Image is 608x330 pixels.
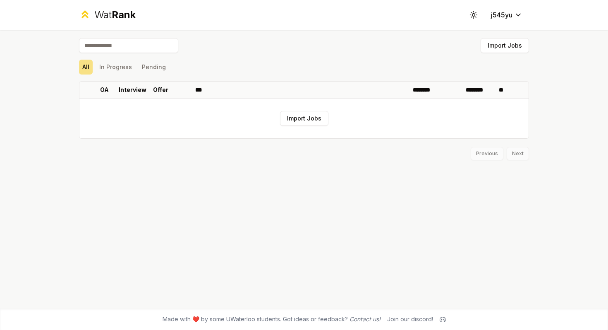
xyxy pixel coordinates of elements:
p: Offer [153,86,168,94]
button: Import Jobs [280,111,328,126]
span: j545yu [491,10,512,20]
div: Wat [94,8,136,22]
button: j545yu [484,7,529,22]
button: Import Jobs [481,38,529,53]
button: Pending [139,60,169,75]
div: Join our discord! [387,315,433,323]
a: WatRank [79,8,136,22]
span: Made with ❤️ by some UWaterloo students. Got ideas or feedback? [163,315,381,323]
a: Contact us! [349,316,381,323]
p: OA [100,86,109,94]
span: Rank [112,9,136,21]
button: In Progress [96,60,135,75]
button: All [79,60,93,75]
p: Interview [119,86,146,94]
